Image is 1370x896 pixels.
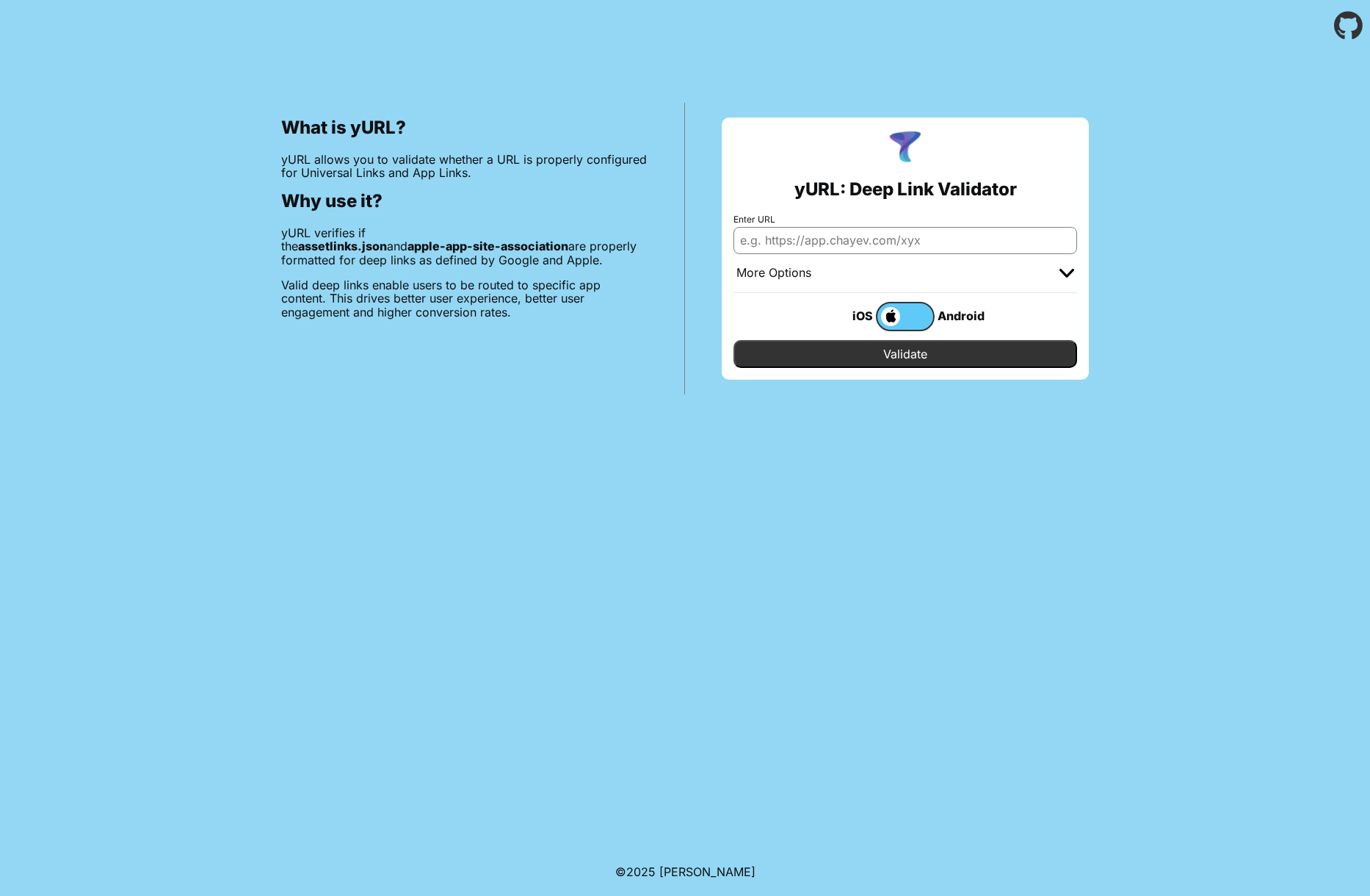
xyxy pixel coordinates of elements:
b: apple-app-site-association [407,239,568,253]
h2: yURL: Deep Link Validator [794,179,1017,200]
p: yURL allows you to validate whether a URL is properly configured for Universal Links and App Links. [281,153,648,180]
div: Android [935,306,993,325]
footer: © [615,848,755,896]
h2: Why use it? [281,191,648,212]
span: 2025 [626,864,656,879]
label: Enter URL [733,214,1077,225]
p: Valid deep links enable users to be routed to specific app content. This drives better user exper... [281,278,648,319]
input: Validate [733,340,1077,368]
a: Michael Ibragimchayev's Personal Site [659,864,755,879]
div: More Options [736,266,811,281]
div: iOS [817,306,876,325]
b: assetlinks.json [298,239,387,253]
p: yURL verifies if the and are properly formatted for deep links as defined by Google and Apple. [281,226,648,267]
h2: What is yURL? [281,118,648,138]
img: chevron [1059,269,1074,278]
img: yURL Logo [886,129,924,167]
input: e.g. https://app.chayev.com/xyx [733,227,1077,253]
